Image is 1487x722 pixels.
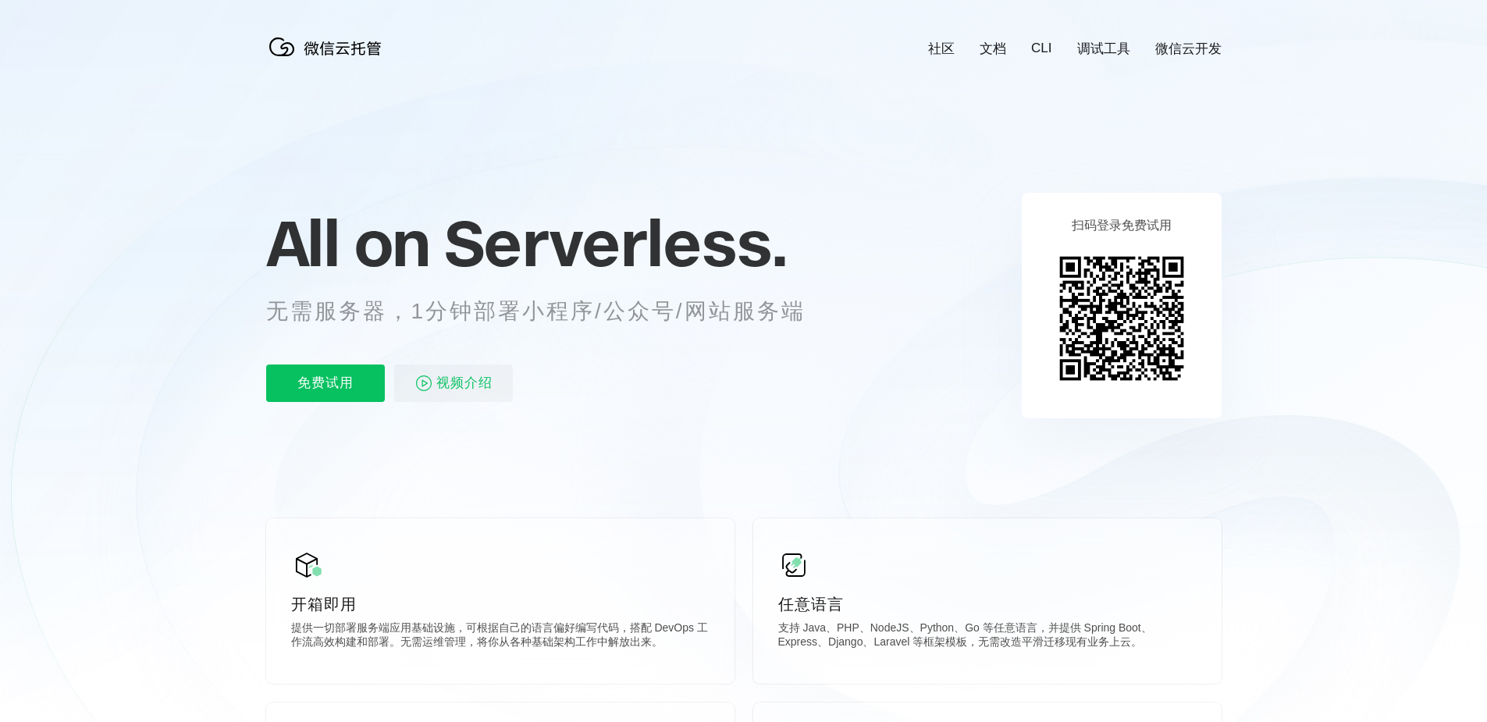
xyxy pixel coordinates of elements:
[414,374,433,393] img: video_play.svg
[980,40,1006,58] a: 文档
[1155,40,1222,58] a: 微信云开发
[266,31,391,62] img: 微信云托管
[928,40,955,58] a: 社区
[436,365,493,402] span: 视频介绍
[1077,40,1130,58] a: 调试工具
[778,621,1197,653] p: 支持 Java、PHP、NodeJS、Python、Go 等任意语言，并提供 Spring Boot、Express、Django、Laravel 等框架模板，无需改造平滑迁移现有业务上云。
[1031,41,1051,56] a: CLI
[291,621,710,653] p: 提供一切部署服务端应用基础设施，可根据自己的语言偏好编写代码，搭配 DevOps 工作流高效构建和部署。无需运维管理，将你从各种基础架构工作中解放出来。
[291,593,710,615] p: 开箱即用
[1072,218,1172,234] p: 扫码登录免费试用
[444,204,787,282] span: Serverless.
[266,204,429,282] span: All on
[266,52,391,65] a: 微信云托管
[266,365,385,402] p: 免费试用
[266,296,834,327] p: 无需服务器，1分钟部署小程序/公众号/网站服务端
[778,593,1197,615] p: 任意语言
